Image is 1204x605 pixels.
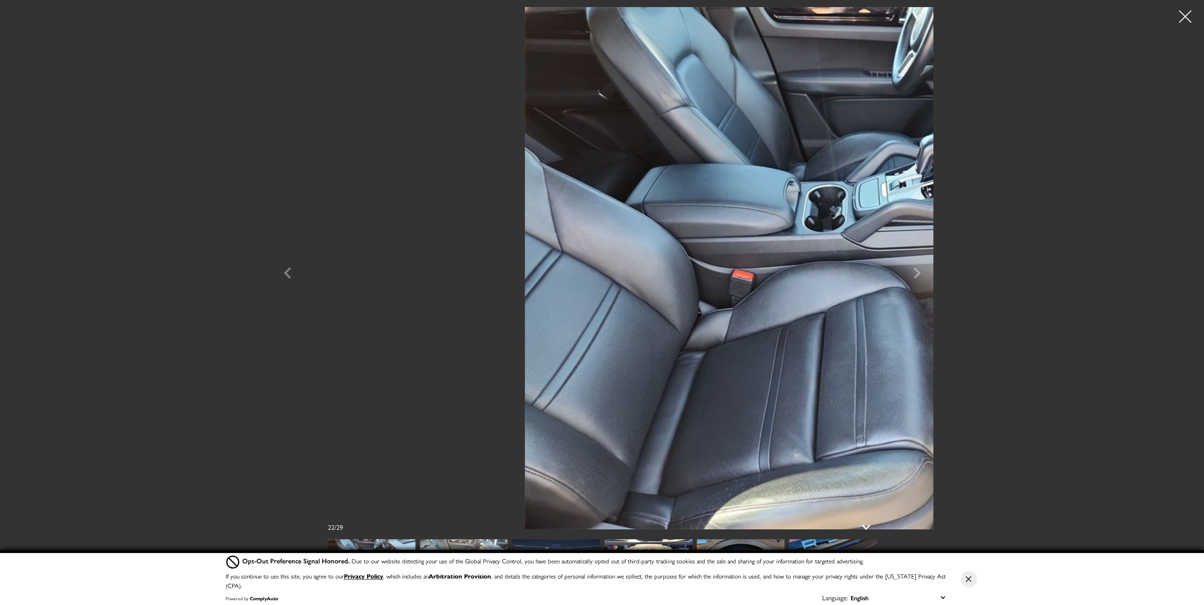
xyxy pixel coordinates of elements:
div: Language: [822,594,848,601]
span: Opt-Out Preference Signal Honored . [242,556,352,565]
a: Privacy Policy [344,571,383,580]
select: Language Select [848,592,947,603]
span: 29 [336,522,343,532]
div: Previous [273,257,302,299]
img: Used 2020 Jet Black Metallic Porsche S image 22 [328,539,415,605]
div: Due to our website detecting your use of the Global Privacy Control, you have been automatically ... [242,556,863,566]
p: If you continue to use this site, you agree to our , which includes an , and details the categori... [226,571,946,590]
img: Used 2020 Jet Black Metallic Porsche S image 25 [605,539,692,605]
img: Used 2020 Jet Black Metallic Porsche S image 26 [697,539,784,605]
div: Next [903,257,931,299]
div: Powered by [226,596,278,601]
strong: Arbitration Provision [429,571,491,580]
img: Used 2020 Jet Black Metallic Porsche S image 24 [512,539,600,605]
img: Used 2020 Jet Black Metallic Porsche S image 27 [789,539,877,605]
span: 22 [328,522,334,532]
button: Close Button [960,571,977,587]
div: / [328,522,343,532]
a: ComplyAuto [250,595,278,602]
img: Used 2020 Jet Black Metallic Porsche S image 23 [420,539,508,605]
